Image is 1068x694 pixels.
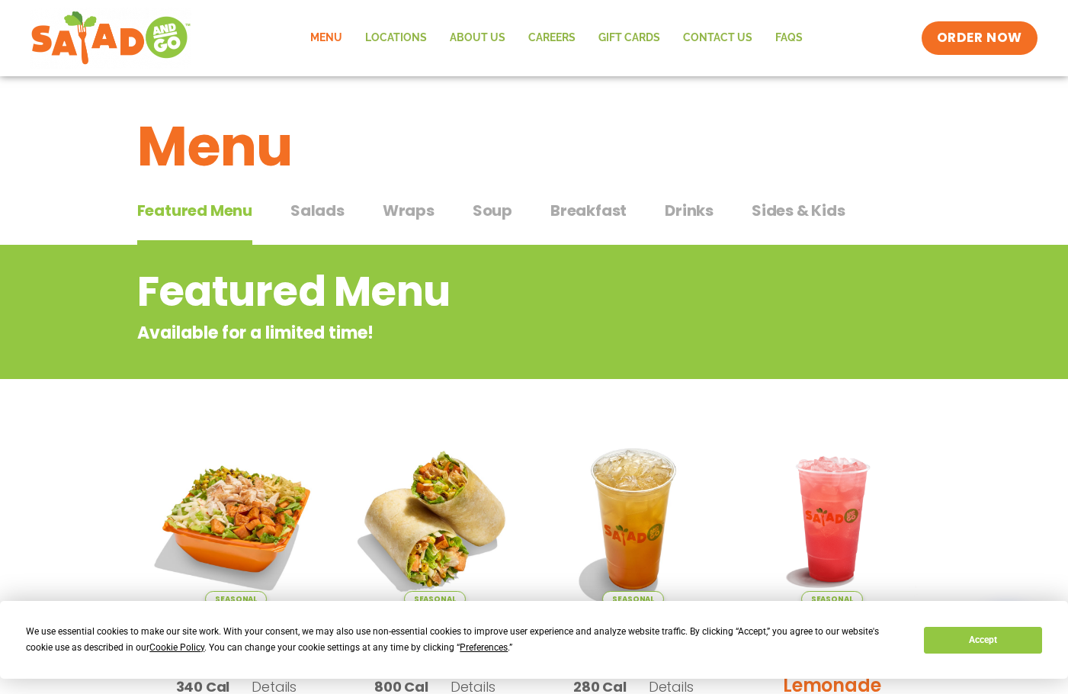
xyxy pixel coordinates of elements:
[290,199,345,222] span: Salads
[546,431,722,607] img: Product photo for Apple Cider Lemonade
[473,199,512,222] span: Soup
[404,591,466,607] span: Seasonal
[924,627,1041,654] button: Accept
[550,199,627,222] span: Breakfast
[149,431,325,607] img: Product photo for Southwest Harvest Salad
[602,591,664,607] span: Seasonal
[744,431,920,607] img: Product photo for Blackberry Bramble Lemonade
[149,642,204,653] span: Cookie Policy
[299,21,354,56] a: Menu
[752,199,845,222] span: Sides & Kids
[137,194,932,246] div: Tabbed content
[922,21,1038,55] a: ORDER NOW
[460,642,508,653] span: Preferences
[205,591,267,607] span: Seasonal
[347,431,523,607] img: Product photo for Southwest Harvest Wrap
[383,199,435,222] span: Wraps
[672,21,764,56] a: Contact Us
[137,320,809,345] p: Available for a limited time!
[354,21,438,56] a: Locations
[299,21,814,56] nav: Menu
[517,21,587,56] a: Careers
[137,105,932,188] h1: Menu
[30,8,191,69] img: new-SAG-logo-768×292
[137,261,809,323] h2: Featured Menu
[665,199,714,222] span: Drinks
[438,21,517,56] a: About Us
[26,624,906,656] div: We use essential cookies to make our site work. With your consent, we may also use non-essential ...
[764,21,814,56] a: FAQs
[137,199,252,222] span: Featured Menu
[937,29,1022,47] span: ORDER NOW
[801,591,863,607] span: Seasonal
[587,21,672,56] a: GIFT CARDS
